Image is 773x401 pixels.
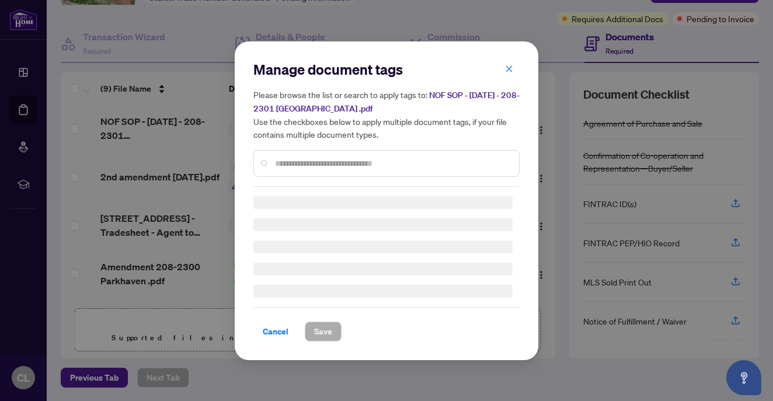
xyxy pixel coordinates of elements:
span: Cancel [263,322,288,341]
button: Save [305,322,342,341]
h5: Please browse the list or search to apply tags to: Use the checkboxes below to apply multiple doc... [253,88,520,141]
span: NOF SOP - [DATE] - 208-2301 [GEOGRAPHIC_DATA] .pdf [253,90,520,114]
span: close [505,64,513,72]
h2: Manage document tags [253,60,520,79]
button: Cancel [253,322,298,341]
button: Open asap [726,360,761,395]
